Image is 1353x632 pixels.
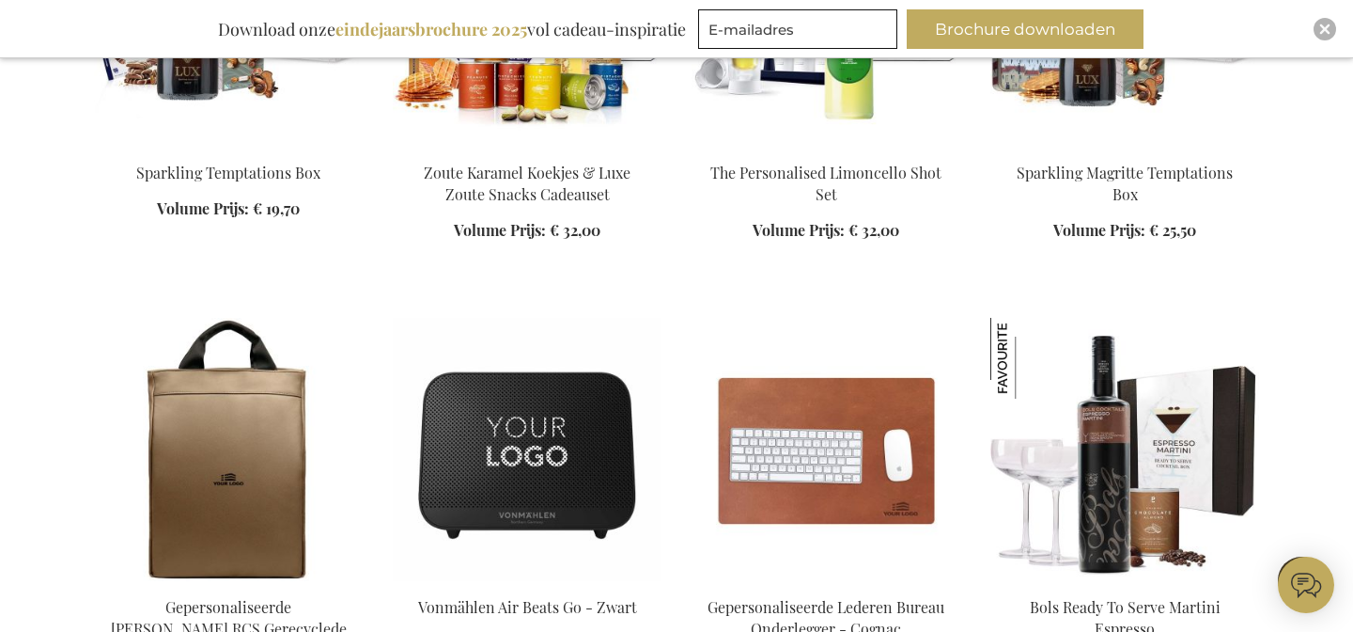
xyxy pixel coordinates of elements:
a: Volume Prijs: € 32,00 [753,220,899,242]
img: Vonmahlen Air Beats GO [393,318,661,581]
a: Zoute Karamel Koekjes & Luxe Zoute Snacks Cadeauset [424,163,630,204]
form: marketing offers and promotions [698,9,903,55]
div: Close [1314,18,1336,40]
img: Close [1319,24,1330,35]
span: Volume Prijs: [454,220,546,240]
a: Sparkling Temptations Bpx Sparkling Temptations Box [94,139,363,157]
img: Bols Ready To Serve Martini Espresso [990,318,1259,581]
a: Vonmählen Air Beats Go - Zwart [418,597,637,617]
a: Salted Caramel Biscuits & Luxury Salty Snacks Gift Set [393,139,661,157]
a: Volume Prijs: € 32,00 [454,220,600,242]
img: Bols Ready To Serve Martini Espresso [990,318,1071,399]
span: € 32,00 [848,220,899,240]
span: Volume Prijs: [157,198,249,218]
div: Download onze vol cadeau-inspiratie [210,9,694,49]
a: Sparkling Magritte Temptations Box [1017,163,1233,204]
span: Volume Prijs: [753,220,845,240]
a: The Personalised Limoncello Shot Set [710,163,941,204]
img: Personalised Leather Desk Pad - Cognac [692,318,960,581]
a: Bols Ready To Serve Martini Espresso Bols Ready To Serve Martini Espresso [990,574,1259,592]
span: Volume Prijs: [1053,220,1145,240]
a: The Personalised Limoncello Shot Set The Personalised Limoncello Shot Set [692,139,960,157]
a: Personalised Bermond RCS Recycled PU Backpack - Brown [94,574,363,592]
span: € 32,00 [550,220,600,240]
span: € 19,70 [253,198,300,218]
input: E-mailadres [698,9,897,49]
iframe: belco-activator-frame [1278,557,1334,613]
b: eindejaarsbrochure 2025 [335,18,527,40]
a: Sparkling Temptations Box [136,163,320,182]
a: Vonmahlen Air Beats GO [393,574,661,592]
img: Personalised Bermond RCS Recycled PU Backpack - Brown [94,318,363,581]
a: Volume Prijs: € 19,70 [157,198,300,220]
a: Sparkling Margritte Temptations Box [990,139,1259,157]
span: € 25,50 [1149,220,1196,240]
button: Brochure downloaden [907,9,1143,49]
a: Personalised Leather Desk Pad - Cognac [692,574,960,592]
a: Volume Prijs: € 25,50 [1053,220,1196,242]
